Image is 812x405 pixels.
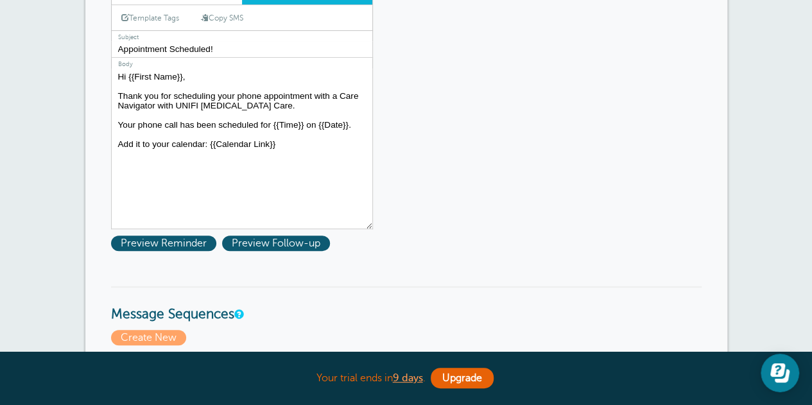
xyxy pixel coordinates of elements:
[111,330,186,345] span: Create New
[111,236,216,251] span: Preview Reminder
[431,368,494,388] a: Upgrade
[222,236,330,251] span: Preview Follow-up
[222,237,333,249] a: Preview Follow-up
[111,58,373,69] label: Body
[111,69,373,229] textarea: Hi {{First Name}}, your appointment with Unifi [MEDICAL_DATA] Care has been scheduled for {{Time}...
[85,365,727,392] div: Your trial ends in .
[191,6,253,30] a: Copy SMS
[112,5,189,30] a: Template Tags
[111,332,189,343] a: Create New
[234,310,242,318] a: Message Sequences allow you to setup multiple reminder schedules that can use different Message T...
[111,30,373,42] label: Subject
[111,286,702,323] h3: Message Sequences
[761,354,799,392] iframe: Resource center
[393,372,423,384] a: 9 days
[111,237,222,249] a: Preview Reminder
